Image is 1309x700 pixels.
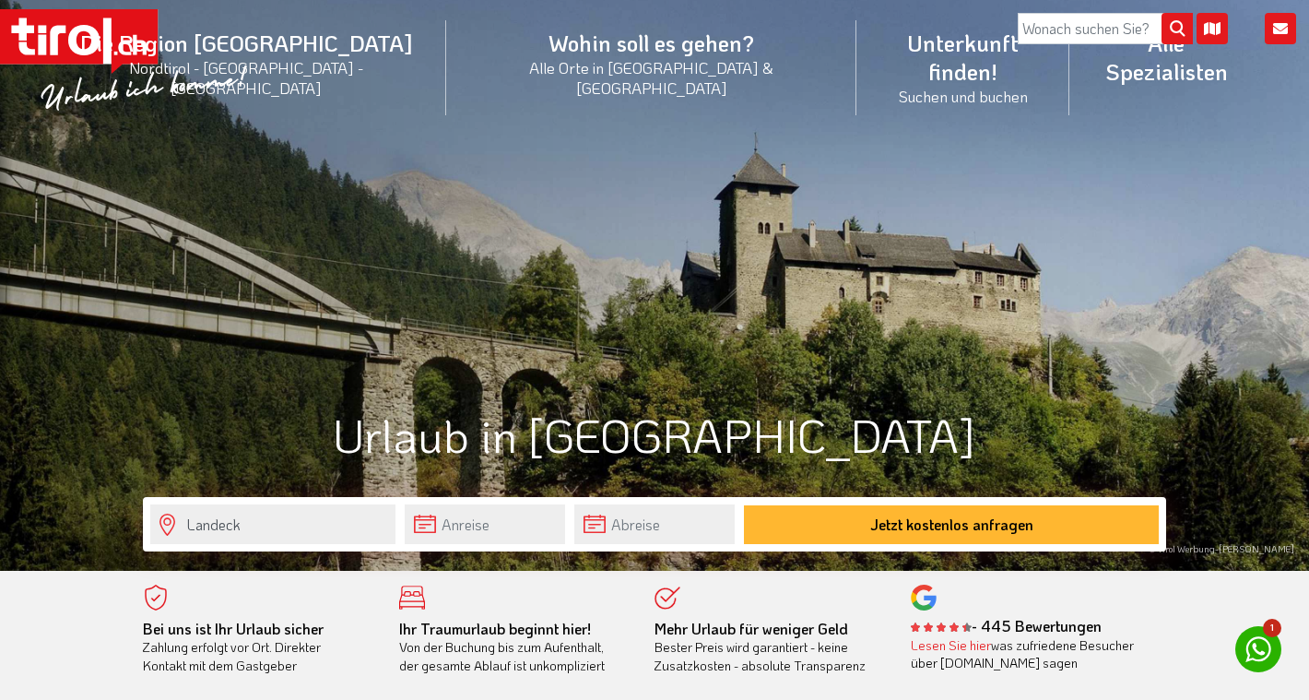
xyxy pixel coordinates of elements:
a: Lesen Sie hier [911,636,991,654]
div: Bester Preis wird garantiert - keine Zusatzkosten - absolute Transparenz [654,620,883,675]
button: Jetzt kostenlos anfragen [744,505,1159,544]
b: Bei uns ist Ihr Urlaub sicher [143,619,324,638]
input: Wonach suchen Sie? [1018,13,1193,44]
b: Mehr Urlaub für weniger Geld [654,619,848,638]
div: was zufriedene Besucher über [DOMAIN_NAME] sagen [911,636,1139,672]
small: Alle Orte in [GEOGRAPHIC_DATA] & [GEOGRAPHIC_DATA] [468,57,834,98]
small: Nordtirol - [GEOGRAPHIC_DATA] - [GEOGRAPHIC_DATA] [68,57,424,98]
a: Wohin soll es gehen?Alle Orte in [GEOGRAPHIC_DATA] & [GEOGRAPHIC_DATA] [446,8,856,118]
i: Karte öffnen [1197,13,1228,44]
a: 1 [1235,626,1281,672]
div: Zahlung erfolgt vor Ort. Direkter Kontakt mit dem Gastgeber [143,620,371,675]
b: - 445 Bewertungen [911,616,1102,635]
a: Alle Spezialisten [1069,8,1263,106]
b: Ihr Traumurlaub beginnt hier! [399,619,591,638]
input: Anreise [405,504,565,544]
a: Die Region [GEOGRAPHIC_DATA]Nordtirol - [GEOGRAPHIC_DATA] - [GEOGRAPHIC_DATA] [46,8,446,118]
input: Wo soll's hingehen? [150,504,395,544]
i: Kontakt [1265,13,1296,44]
span: 1 [1263,619,1281,637]
input: Abreise [574,504,735,544]
a: Unterkunft finden!Suchen und buchen [856,8,1069,126]
div: Von der Buchung bis zum Aufenthalt, der gesamte Ablauf ist unkompliziert [399,620,628,675]
h1: Urlaub in [GEOGRAPHIC_DATA] [143,409,1166,460]
small: Suchen und buchen [879,86,1047,106]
